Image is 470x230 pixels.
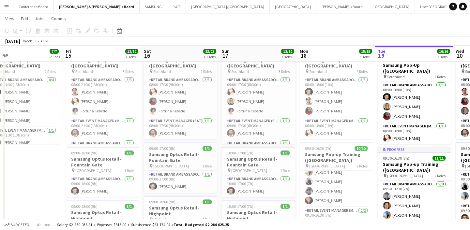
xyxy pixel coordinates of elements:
span: Jobs [35,16,45,22]
div: Salary $2 260 036.21 + Expenses $815.00 + Subsistence $23 174.04 = [57,222,229,227]
a: Comms [49,14,68,23]
button: R & T [167,0,186,13]
span: Budgeted [10,223,29,227]
a: Jobs [32,14,47,23]
span: All jobs [36,222,52,227]
button: Budgeted [3,221,30,228]
span: Total Budgeted $2 284 025.25 [174,222,229,227]
button: [GEOGRAPHIC_DATA] [270,0,316,13]
button: Conference Board [13,0,54,13]
span: View [5,16,14,22]
button: Uber [GEOGRAPHIC_DATA] [415,0,470,13]
span: Week 33 [22,38,38,43]
a: Edit [18,14,31,23]
button: [GEOGRAPHIC_DATA]/[GEOGRAPHIC_DATA] [186,0,270,13]
div: AEST [40,38,49,43]
button: [GEOGRAPHIC_DATA] [368,0,415,13]
button: [PERSON_NAME]'s Board [316,0,368,13]
span: Edit [21,16,28,22]
button: SAMSUNG [140,0,167,13]
div: [DATE] [5,38,20,44]
button: [PERSON_NAME] & [PERSON_NAME]'s Board [54,0,140,13]
span: Comms [51,16,66,22]
a: View [3,14,17,23]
